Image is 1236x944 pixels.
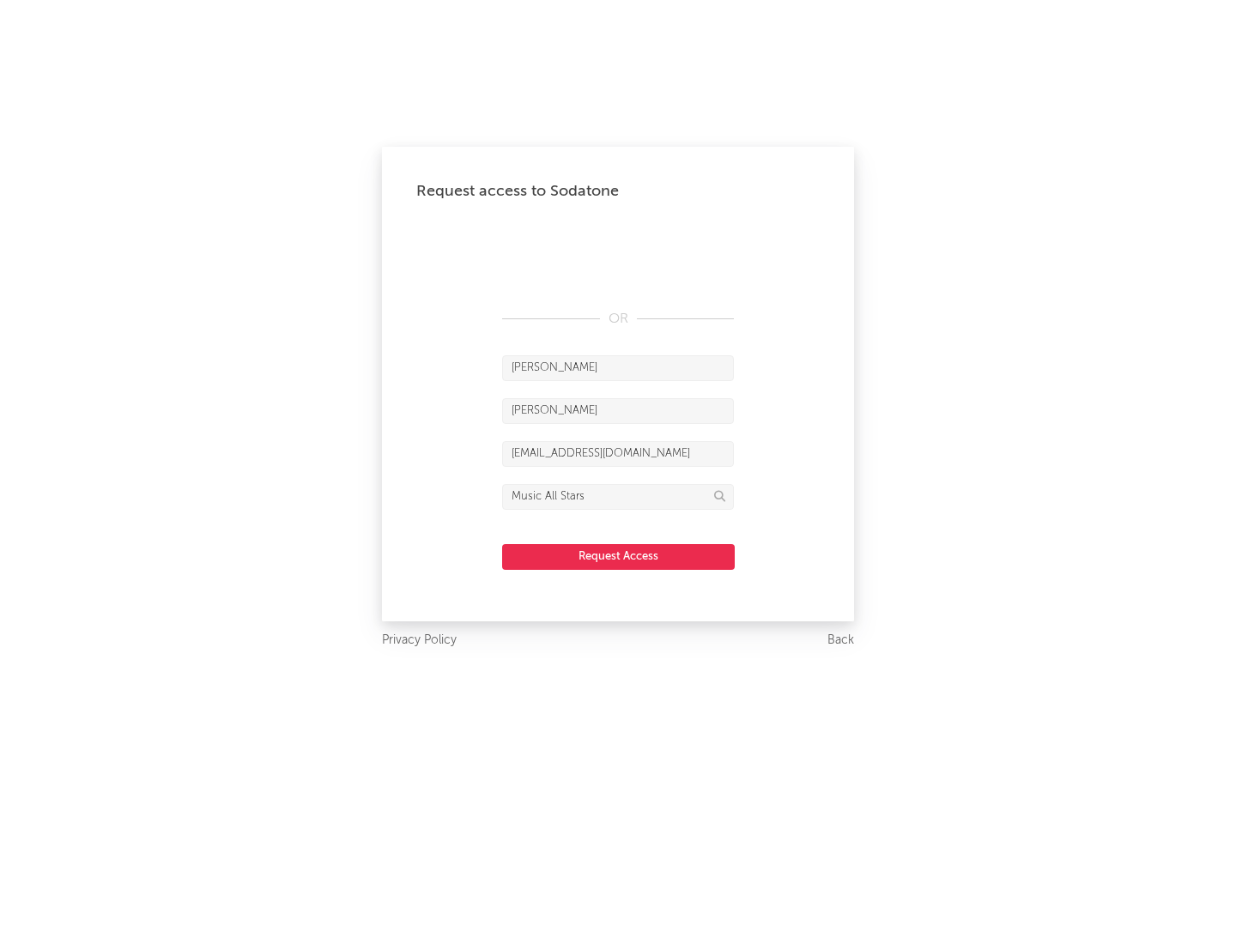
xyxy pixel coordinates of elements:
div: OR [502,309,734,330]
div: Request access to Sodatone [416,181,820,202]
input: Last Name [502,398,734,424]
input: First Name [502,355,734,381]
input: Division [502,484,734,510]
input: Email [502,441,734,467]
a: Privacy Policy [382,630,457,651]
button: Request Access [502,544,735,570]
a: Back [827,630,854,651]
